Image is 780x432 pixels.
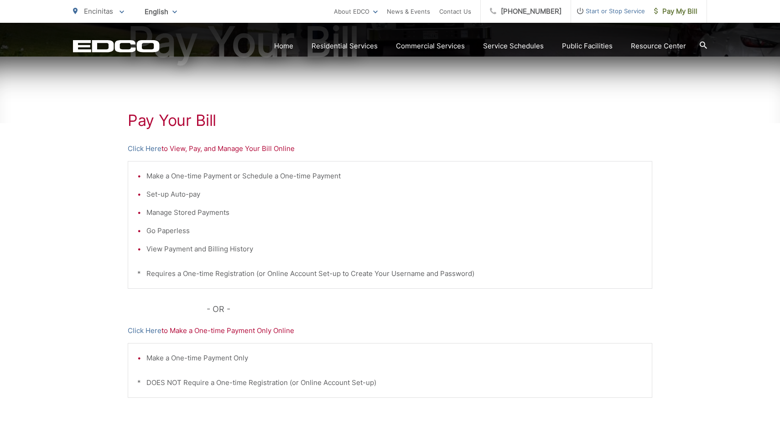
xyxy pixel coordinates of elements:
p: * Requires a One-time Registration (or Online Account Set-up to Create Your Username and Password) [137,268,643,279]
p: * DOES NOT Require a One-time Registration (or Online Account Set-up) [137,377,643,388]
a: Resource Center [631,41,686,52]
a: Public Facilities [562,41,613,52]
a: Commercial Services [396,41,465,52]
a: Residential Services [312,41,378,52]
a: About EDCO [334,6,378,17]
a: News & Events [387,6,430,17]
li: View Payment and Billing History [146,244,643,255]
p: to Make a One-time Payment Only Online [128,325,652,336]
li: Make a One-time Payment Only [146,353,643,364]
a: EDCD logo. Return to the homepage. [73,40,160,52]
h1: Pay Your Bill [128,111,652,130]
li: Make a One-time Payment or Schedule a One-time Payment [146,171,643,182]
p: to View, Pay, and Manage Your Bill Online [128,143,652,154]
a: Click Here [128,325,161,336]
a: Home [274,41,293,52]
li: Go Paperless [146,225,643,236]
span: Encinitas [84,7,113,16]
a: Service Schedules [483,41,544,52]
span: English [138,4,184,20]
a: Contact Us [439,6,471,17]
a: Click Here [128,143,161,154]
li: Set-up Auto-pay [146,189,643,200]
span: Pay My Bill [654,6,697,17]
p: - OR - [207,302,653,316]
li: Manage Stored Payments [146,207,643,218]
